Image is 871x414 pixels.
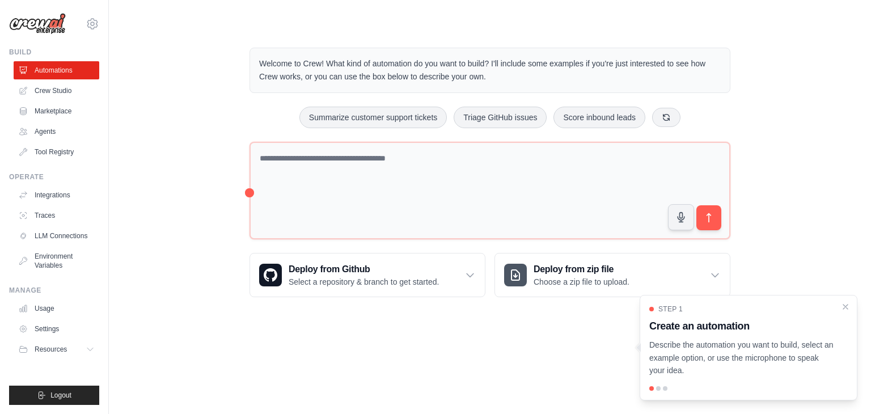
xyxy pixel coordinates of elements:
a: Marketplace [14,102,99,120]
a: Integrations [14,186,99,204]
h3: Deploy from zip file [534,263,629,276]
span: Logout [50,391,71,400]
a: Automations [14,61,99,79]
a: Usage [14,299,99,318]
a: LLM Connections [14,227,99,245]
div: Operate [9,172,99,181]
a: Traces [14,206,99,225]
div: Manage [9,286,99,295]
a: Settings [14,320,99,338]
button: Logout [9,386,99,405]
p: Welcome to Crew! What kind of automation do you want to build? I'll include some examples if you'... [259,57,721,83]
h3: Create an automation [649,318,834,334]
a: Agents [14,122,99,141]
span: Step 1 [658,305,683,314]
button: Score inbound leads [553,107,645,128]
a: Tool Registry [14,143,99,161]
img: Logo [9,13,66,35]
span: Resources [35,345,67,354]
p: Describe the automation you want to build, select an example option, or use the microphone to spe... [649,339,834,377]
button: Resources [14,340,99,358]
p: Select a repository & branch to get started. [289,276,439,288]
p: Choose a zip file to upload. [534,276,629,288]
button: Close walkthrough [841,302,850,311]
button: Triage GitHub issues [454,107,547,128]
a: Environment Variables [14,247,99,274]
div: Build [9,48,99,57]
button: Summarize customer support tickets [299,107,447,128]
h3: Deploy from Github [289,263,439,276]
a: Crew Studio [14,82,99,100]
